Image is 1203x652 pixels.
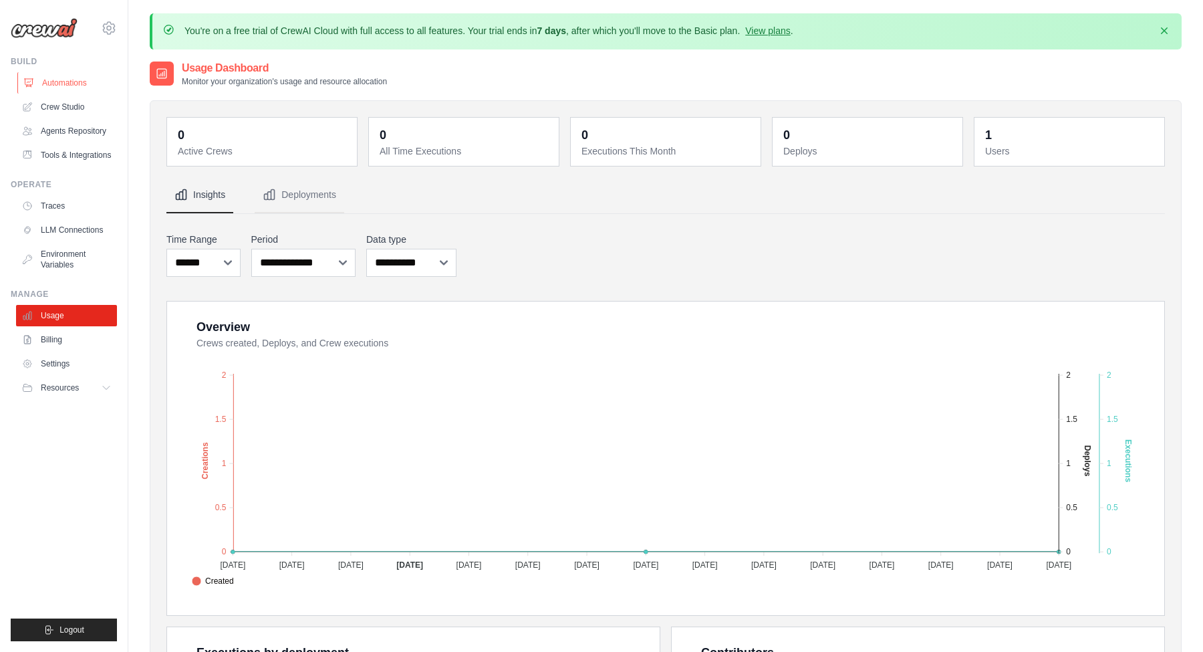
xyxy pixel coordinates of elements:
a: View plans [745,25,790,36]
tspan: [DATE] [515,560,541,570]
span: Created [192,575,234,587]
a: Tools & Integrations [16,144,117,166]
tspan: 2 [1107,370,1111,380]
dt: Active Crews [178,144,349,158]
tspan: [DATE] [692,560,718,570]
tspan: [DATE] [574,560,599,570]
tspan: [DATE] [751,560,777,570]
div: 0 [178,126,184,144]
p: You're on a free trial of CrewAI Cloud with full access to all features. Your trial ends in , aft... [184,24,793,37]
button: Resources [16,377,117,399]
tspan: [DATE] [396,560,423,570]
strong: 7 days [537,25,566,36]
a: Crew Studio [16,96,117,118]
nav: Tabs [166,177,1165,213]
a: Traces [16,195,117,217]
dt: Deploys [783,144,954,158]
div: Build [11,56,117,67]
div: Manage [11,289,117,300]
tspan: 1 [1107,459,1111,468]
tspan: 1.5 [1066,415,1077,424]
div: 0 [380,126,386,144]
button: Logout [11,619,117,641]
div: Overview [196,318,250,336]
label: Period [251,233,356,246]
tspan: 0.5 [1107,503,1118,512]
div: 1 [985,126,992,144]
label: Data type [366,233,456,246]
tspan: 2 [1066,370,1071,380]
text: Executions [1123,439,1133,482]
tspan: 0.5 [1066,503,1077,512]
text: Creations [200,442,210,479]
dt: Users [985,144,1156,158]
text: Deploys [1083,445,1092,477]
button: Insights [166,177,233,213]
img: Logo [11,18,78,38]
button: Deployments [255,177,344,213]
tspan: [DATE] [810,560,835,570]
dt: Crews created, Deploys, and Crew executions [196,336,1148,350]
tspan: 0 [222,547,227,556]
tspan: 2 [222,370,227,380]
div: 0 [581,126,588,144]
a: Automations [17,72,118,94]
tspan: [DATE] [338,560,364,570]
div: Operate [11,179,117,190]
h2: Usage Dashboard [182,60,387,76]
tspan: [DATE] [456,560,482,570]
tspan: 0 [1107,547,1111,556]
tspan: [DATE] [870,560,895,570]
tspan: [DATE] [987,560,1013,570]
a: Settings [16,353,117,374]
tspan: [DATE] [1046,560,1071,570]
tspan: 1 [222,459,227,468]
dt: All Time Executions [380,144,551,158]
label: Time Range [166,233,241,246]
p: Monitor your organization's usage and resource allocation [182,76,387,87]
tspan: 0 [1066,547,1071,556]
span: Resources [41,383,79,393]
a: Usage [16,305,117,326]
tspan: [DATE] [633,560,658,570]
tspan: [DATE] [279,560,305,570]
a: Billing [16,329,117,350]
tspan: 1.5 [215,415,227,424]
tspan: 1 [1066,459,1071,468]
tspan: 1.5 [1107,415,1118,424]
tspan: [DATE] [220,560,245,570]
a: Environment Variables [16,243,117,276]
a: LLM Connections [16,219,117,241]
tspan: 0.5 [215,503,227,512]
a: Agents Repository [16,120,117,142]
span: Logout [59,625,84,635]
tspan: [DATE] [928,560,954,570]
dt: Executions This Month [581,144,753,158]
div: 0 [783,126,790,144]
